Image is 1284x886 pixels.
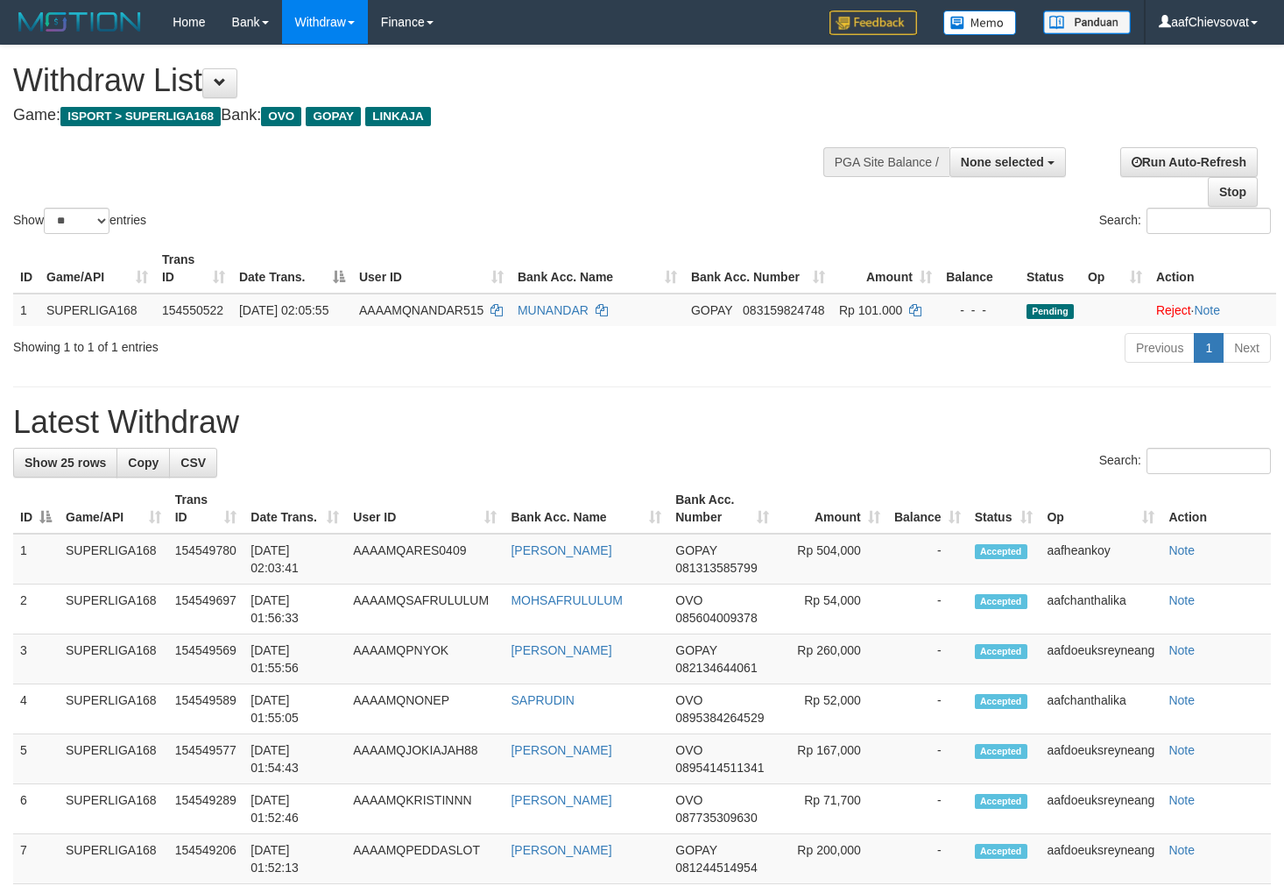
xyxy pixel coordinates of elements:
td: - [887,784,968,834]
td: 6 [13,784,59,834]
span: None selected [961,155,1044,169]
a: Next [1223,333,1271,363]
th: Trans ID: activate to sort column ascending [155,244,232,294]
td: [DATE] 01:52:46 [243,784,346,834]
td: 154549589 [168,684,244,734]
a: Note [1168,693,1195,707]
span: Copy 085604009378 to clipboard [675,611,757,625]
label: Search: [1099,208,1271,234]
td: 154549569 [168,634,244,684]
td: Rp 504,000 [776,534,886,585]
td: SUPERLIGA168 [59,534,168,585]
a: [PERSON_NAME] [511,743,611,757]
td: aafchanthalika [1040,585,1161,634]
a: Note [1168,543,1195,557]
h4: Game: Bank: [13,107,838,124]
td: - [887,534,968,585]
th: Bank Acc. Number: activate to sort column ascending [668,484,776,534]
td: aafheankoy [1040,534,1161,585]
a: Show 25 rows [13,448,117,478]
td: Rp 52,000 [776,684,886,734]
span: OVO [675,793,702,807]
span: Pending [1026,304,1074,319]
span: Copy 0895384264529 to clipboard [675,711,764,725]
td: - [887,585,968,634]
td: AAAAMQPEDDASLOT [346,834,504,884]
a: Note [1168,743,1195,757]
span: GOPAY [675,543,716,557]
td: [DATE] 02:03:41 [243,534,346,585]
td: 1 [13,294,39,326]
td: 154549780 [168,534,244,585]
td: 4 [13,684,59,734]
th: Op: activate to sort column ascending [1040,484,1161,534]
td: AAAAMQKRISTINNN [346,784,504,834]
span: Accepted [975,594,1027,609]
td: 154549206 [168,834,244,884]
th: Trans ID: activate to sort column ascending [168,484,244,534]
a: 1 [1194,333,1224,363]
td: 1 [13,534,59,585]
a: MOHSAFRULULUM [511,593,623,607]
td: aafchanthalika [1040,684,1161,734]
td: 2 [13,585,59,634]
span: AAAAMQNANDAR515 [359,303,483,317]
span: Accepted [975,544,1027,559]
select: Showentries [44,208,109,234]
span: Accepted [975,844,1027,859]
td: 3 [13,634,59,684]
a: [PERSON_NAME] [511,543,611,557]
a: Stop [1208,177,1258,207]
span: CSV [180,456,206,470]
div: Showing 1 to 1 of 1 entries [13,331,522,356]
span: ISPORT > SUPERLIGA168 [60,107,221,126]
span: Copy 083159824748 to clipboard [743,303,824,317]
td: SUPERLIGA168 [59,834,168,884]
td: 154549697 [168,585,244,634]
span: LINKAJA [365,107,431,126]
th: Date Trans.: activate to sort column ascending [243,484,346,534]
span: [DATE] 02:05:55 [239,303,328,317]
td: SUPERLIGA168 [39,294,155,326]
td: · [1149,294,1276,326]
input: Search: [1146,448,1271,474]
td: AAAAMQARES0409 [346,534,504,585]
a: Reject [1156,303,1191,317]
a: Previous [1125,333,1195,363]
h1: Withdraw List [13,63,838,98]
img: Feedback.jpg [829,11,917,35]
span: GOPAY [306,107,361,126]
td: - [887,834,968,884]
td: [DATE] 01:55:05 [243,684,346,734]
td: 154549577 [168,734,244,784]
label: Search: [1099,448,1271,474]
td: 5 [13,734,59,784]
a: Note [1168,643,1195,657]
th: Action [1149,244,1276,294]
td: - [887,734,968,784]
td: SUPERLIGA168 [59,684,168,734]
td: - [887,684,968,734]
span: GOPAY [675,643,716,657]
label: Show entries [13,208,146,234]
th: Balance [939,244,1019,294]
span: OVO [675,593,702,607]
a: [PERSON_NAME] [511,793,611,807]
td: [DATE] 01:56:33 [243,585,346,634]
th: Bank Acc. Name: activate to sort column ascending [511,244,684,294]
td: aafdoeuksreyneang [1040,834,1161,884]
div: - - - [946,301,1012,319]
a: Run Auto-Refresh [1120,147,1258,177]
span: Copy 0895414511341 to clipboard [675,761,764,775]
span: Copy 087735309630 to clipboard [675,811,757,825]
th: Op: activate to sort column ascending [1081,244,1149,294]
span: 154550522 [162,303,223,317]
th: Amount: activate to sort column ascending [832,244,939,294]
a: SAPRUDIN [511,693,574,707]
span: GOPAY [675,843,716,857]
td: SUPERLIGA168 [59,634,168,684]
td: AAAAMQPNYOK [346,634,504,684]
div: PGA Site Balance / [823,147,949,177]
th: ID: activate to sort column descending [13,484,59,534]
th: Balance: activate to sort column ascending [887,484,968,534]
